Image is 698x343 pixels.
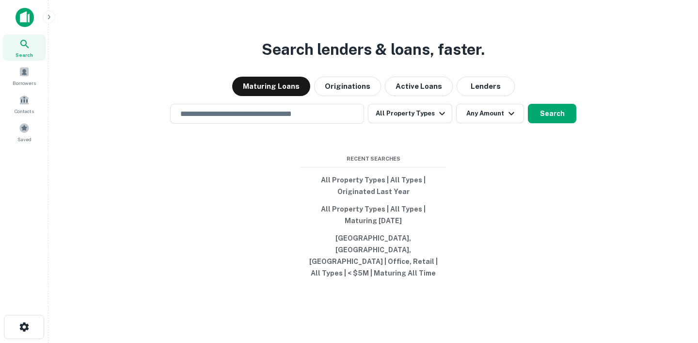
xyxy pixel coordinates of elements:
[3,119,46,145] a: Saved
[17,135,32,143] span: Saved
[301,171,446,200] button: All Property Types | All Types | Originated Last Year
[3,91,46,117] a: Contacts
[301,200,446,229] button: All Property Types | All Types | Maturing [DATE]
[301,155,446,163] span: Recent Searches
[528,104,576,123] button: Search
[301,229,446,282] button: [GEOGRAPHIC_DATA], [GEOGRAPHIC_DATA], [GEOGRAPHIC_DATA] | Office, Retail | All Types | < $5M | Ma...
[456,104,524,123] button: Any Amount
[15,107,34,115] span: Contacts
[16,51,33,59] span: Search
[3,63,46,89] a: Borrowers
[232,77,310,96] button: Maturing Loans
[385,77,453,96] button: Active Loans
[457,77,515,96] button: Lenders
[16,8,34,27] img: capitalize-icon.png
[650,265,698,312] iframe: Chat Widget
[262,38,485,61] h3: Search lenders & loans, faster.
[3,34,46,61] a: Search
[368,104,452,123] button: All Property Types
[13,79,36,87] span: Borrowers
[314,77,381,96] button: Originations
